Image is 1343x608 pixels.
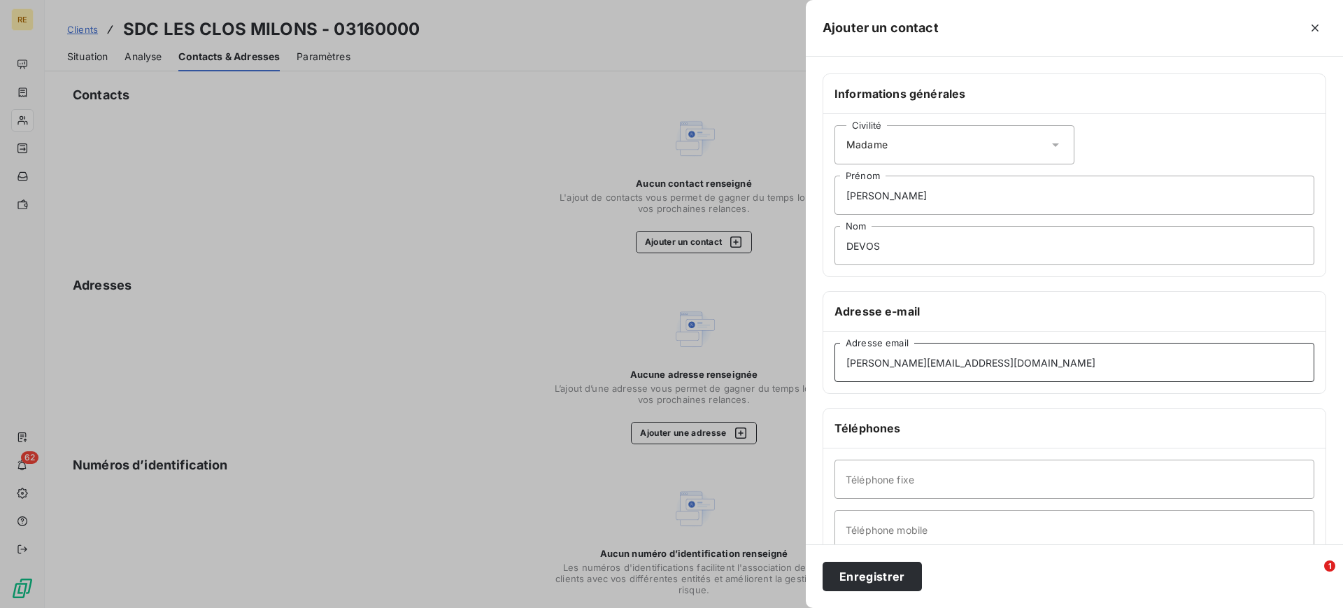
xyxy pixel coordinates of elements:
input: placeholder [834,176,1314,215]
button: Enregistrer [823,562,922,591]
input: placeholder [834,460,1314,499]
h6: Téléphones [834,420,1314,437]
input: placeholder [834,226,1314,265]
h5: Ajouter un contact [823,18,939,38]
iframe: Intercom live chat [1295,560,1329,594]
span: Madame [846,138,888,152]
h6: Adresse e-mail [834,303,1314,320]
span: 1 [1324,560,1335,572]
input: placeholder [834,343,1314,382]
input: placeholder [834,510,1314,549]
h6: Informations générales [834,85,1314,102]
